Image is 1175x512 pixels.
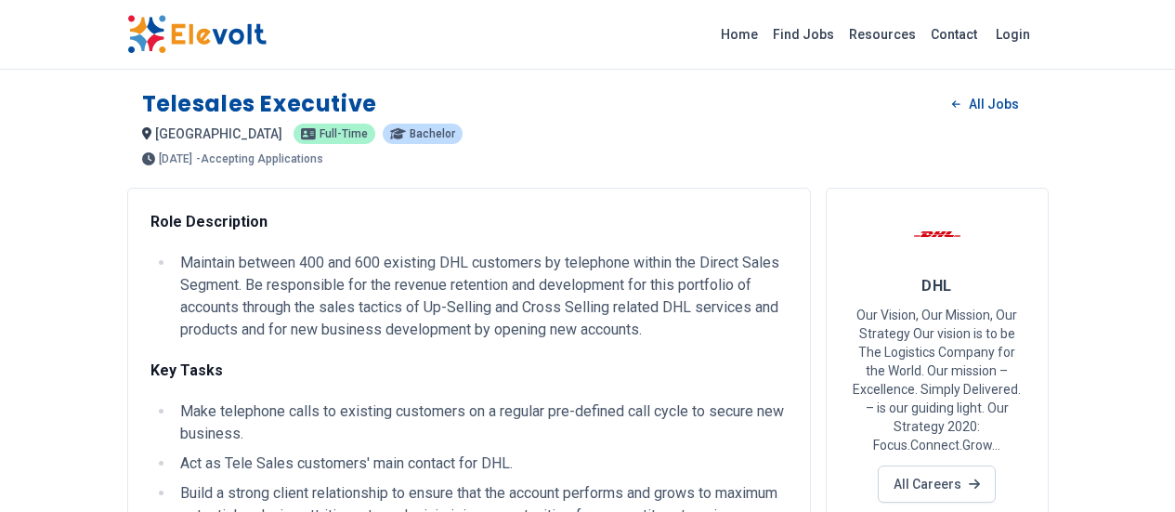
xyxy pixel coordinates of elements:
[878,466,996,503] a: All Careers
[175,453,788,475] li: Act as Tele Sales customers' main contact for DHL.
[410,128,455,139] span: Bachelor
[923,20,985,49] a: Contact
[914,211,960,257] img: DHL
[180,252,788,341] p: Maintain between 400 and 600 existing DHL customers by telephone within the Direct Sales Segment....
[320,128,368,139] span: Full-time
[142,89,377,119] h1: Telesales Executive
[713,20,765,49] a: Home
[155,126,282,141] span: [GEOGRAPHIC_DATA]
[921,277,951,295] span: DHL
[985,16,1041,53] a: Login
[159,153,192,164] span: [DATE]
[937,90,1033,118] a: All Jobs
[849,306,1025,454] p: Our Vision, Our Mission, Our Strategy Our vision is to be The Logistics Company for the World. Ou...
[842,20,923,49] a: Resources
[127,15,267,54] img: Elevolt
[150,361,223,379] strong: Key Tasks
[765,20,842,49] a: Find Jobs
[175,400,788,445] li: Make telephone calls to existing customers on a regular pre-defined call cycle to secure new busi...
[196,153,323,164] p: - Accepting Applications
[150,213,268,230] strong: Role Description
